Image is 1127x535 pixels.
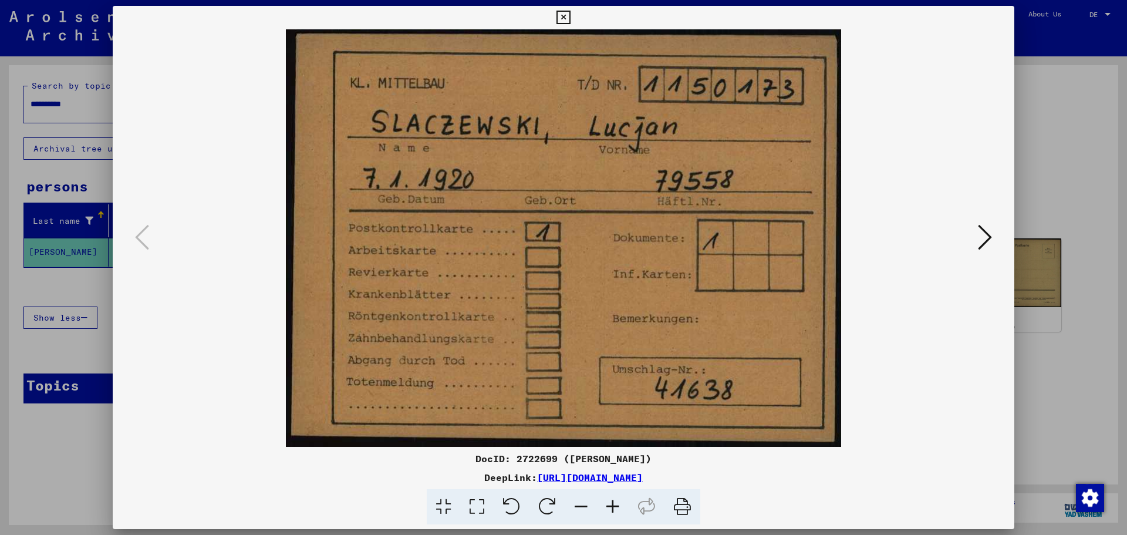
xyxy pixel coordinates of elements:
a: [URL][DOMAIN_NAME] [537,472,643,483]
img: Change consent [1076,484,1104,512]
div: Change consent [1075,483,1104,512]
font: DeepLink: [484,472,537,483]
img: 001.jpg [153,29,974,447]
font: DocID: 2722699 ([PERSON_NAME]) [475,453,652,465]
